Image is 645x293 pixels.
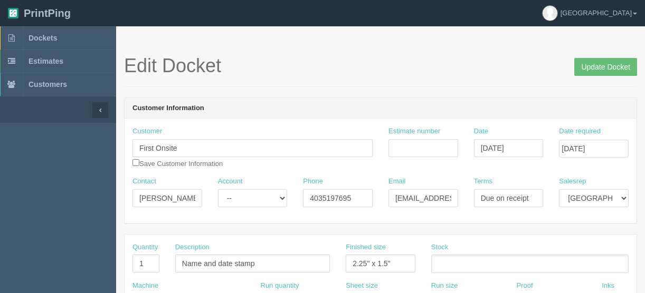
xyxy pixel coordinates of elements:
[303,177,323,187] label: Phone
[218,177,243,187] label: Account
[175,242,210,252] label: Description
[29,57,63,65] span: Estimates
[602,281,614,291] label: Inks
[132,281,158,291] label: Machine
[261,281,299,291] label: Run quantity
[574,58,637,76] input: Update Docket
[346,281,378,291] label: Sheet size
[543,6,557,21] img: avatar_default-7531ab5dedf162e01f1e0bb0964e6a185e93c5c22dfe317fb01d7f8cd2b1632c.jpg
[346,242,386,252] label: Finished size
[132,126,373,169] div: Save Customer Information
[388,177,406,187] label: Email
[132,177,156,187] label: Contact
[431,281,458,291] label: Run size
[124,55,637,76] h1: Edit Docket
[559,177,586,187] label: Salesrep
[8,8,18,18] img: logo-3e63b451c926e2ac314895c53de4908e5d424f24456219fb08d385ab2e579770.png
[29,80,67,89] span: Customers
[132,242,158,252] label: Quantity
[388,126,440,136] label: Estimate number
[516,281,533,291] label: Proof
[132,139,373,157] input: Enter customer name
[474,177,492,187] label: Terms
[431,242,449,252] label: Stock
[125,98,637,119] header: Customer Information
[559,126,601,136] label: Date required
[474,126,488,136] label: Date
[29,34,57,42] span: Dockets
[132,126,162,136] label: Customer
